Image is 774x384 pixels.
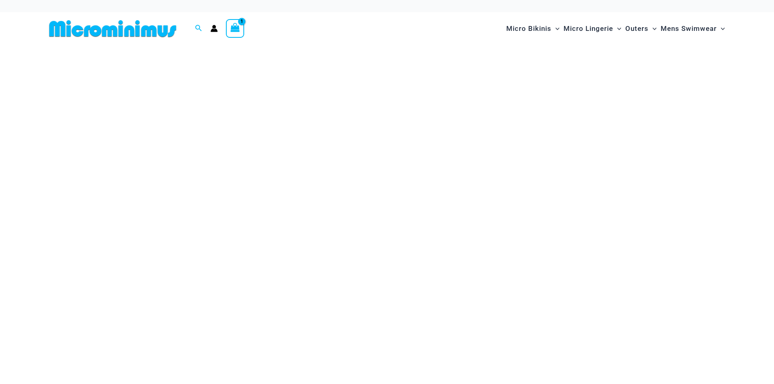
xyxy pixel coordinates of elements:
[551,18,559,39] span: Menu Toggle
[46,20,180,38] img: MM SHOP LOGO FLAT
[562,16,623,41] a: Micro LingerieMenu ToggleMenu Toggle
[659,16,727,41] a: Mens SwimwearMenu ToggleMenu Toggle
[503,15,728,42] nav: Site Navigation
[717,18,725,39] span: Menu Toggle
[506,18,551,39] span: Micro Bikinis
[210,25,218,32] a: Account icon link
[661,18,717,39] span: Mens Swimwear
[195,24,202,34] a: Search icon link
[226,19,245,38] a: View Shopping Cart, 1 items
[625,18,648,39] span: Outers
[623,16,659,41] a: OutersMenu ToggleMenu Toggle
[613,18,621,39] span: Menu Toggle
[504,16,562,41] a: Micro BikinisMenu ToggleMenu Toggle
[564,18,613,39] span: Micro Lingerie
[648,18,657,39] span: Menu Toggle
